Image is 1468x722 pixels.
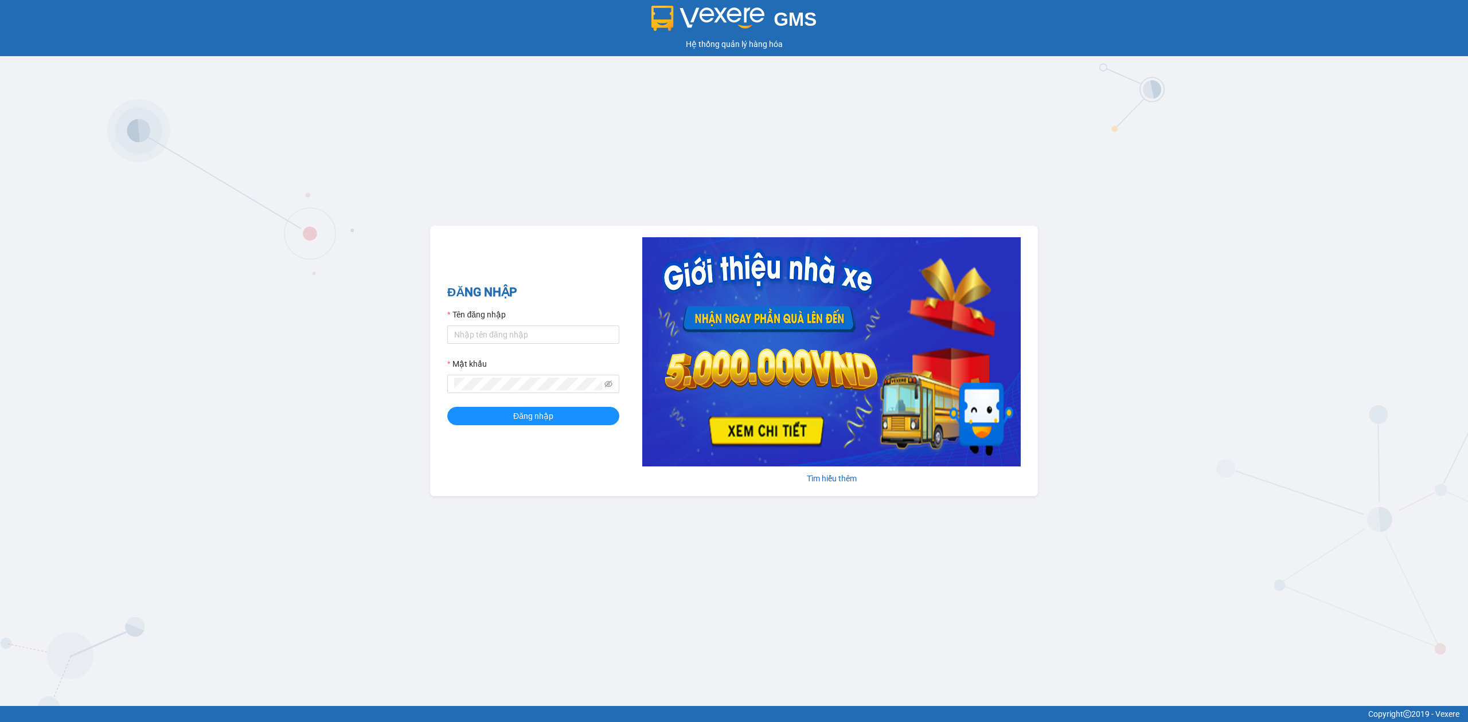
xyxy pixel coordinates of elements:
[642,237,1021,466] img: banner-0
[447,407,619,425] button: Đăng nhập
[651,6,765,31] img: logo 2
[1403,710,1411,718] span: copyright
[447,308,506,321] label: Tên đăng nhập
[454,378,602,390] input: Mật khẩu
[447,283,619,302] h2: ĐĂNG NHẬP
[513,410,553,422] span: Đăng nhập
[9,708,1459,720] div: Copyright 2019 - Vexere
[447,358,487,370] label: Mật khẩu
[774,9,817,30] span: GMS
[447,325,619,344] input: Tên đăng nhập
[642,472,1021,485] div: Tìm hiểu thêm
[3,38,1465,50] div: Hệ thống quản lý hàng hóa
[604,380,612,388] span: eye-invisible
[651,17,817,26] a: GMS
